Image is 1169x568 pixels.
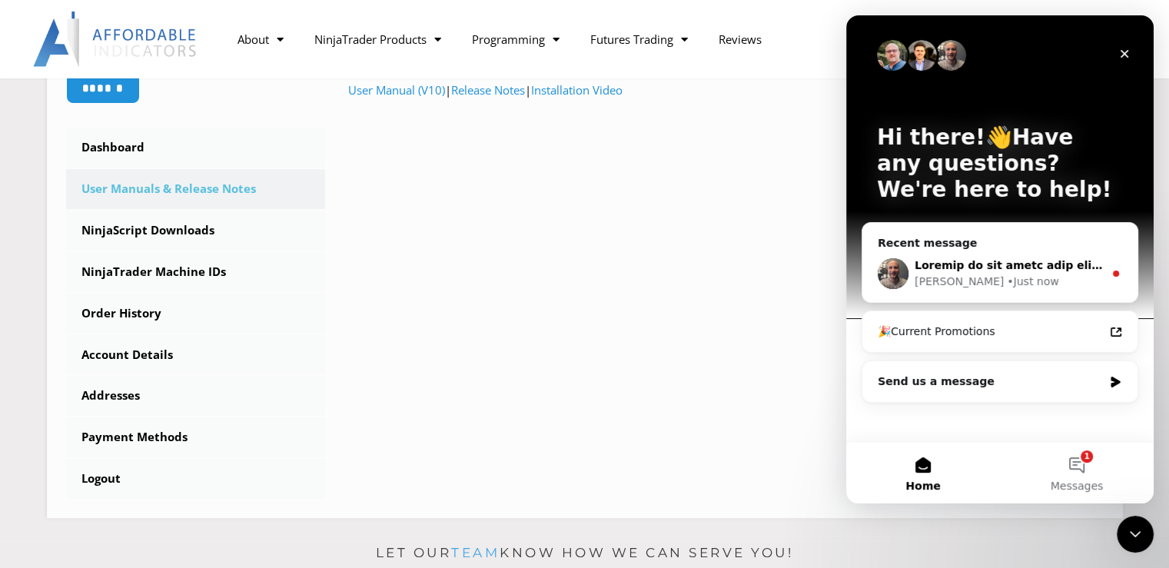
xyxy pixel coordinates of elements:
a: Programming [457,22,575,57]
a: Order History [66,294,326,334]
a: Futures Trading [575,22,703,57]
a: NinjaTrader Machine IDs [66,252,326,292]
a: Addresses [66,376,326,416]
a: Account Details [66,335,326,375]
p: Let our know how we can serve you! [47,541,1123,566]
a: User Manual (V10) [348,82,445,98]
a: About [222,22,299,57]
a: team [451,545,500,560]
nav: Menu [222,22,912,57]
a: NinjaScript Downloads [66,211,326,251]
img: LogoAI | Affordable Indicators – NinjaTrader [33,12,198,67]
p: | | [348,80,1104,101]
a: Release Notes [451,82,525,98]
a: Logout [66,459,326,499]
a: User Manuals & Release Notes [66,169,326,209]
a: Reviews [703,22,777,57]
iframe: Intercom live chat [846,15,1154,503]
a: Dashboard [66,128,326,168]
a: Payment Methods [66,417,326,457]
a: NinjaTrader Products [299,22,457,57]
a: Installation Video [531,82,623,98]
iframe: Intercom live chat [1117,516,1154,553]
nav: Account pages [66,128,326,499]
